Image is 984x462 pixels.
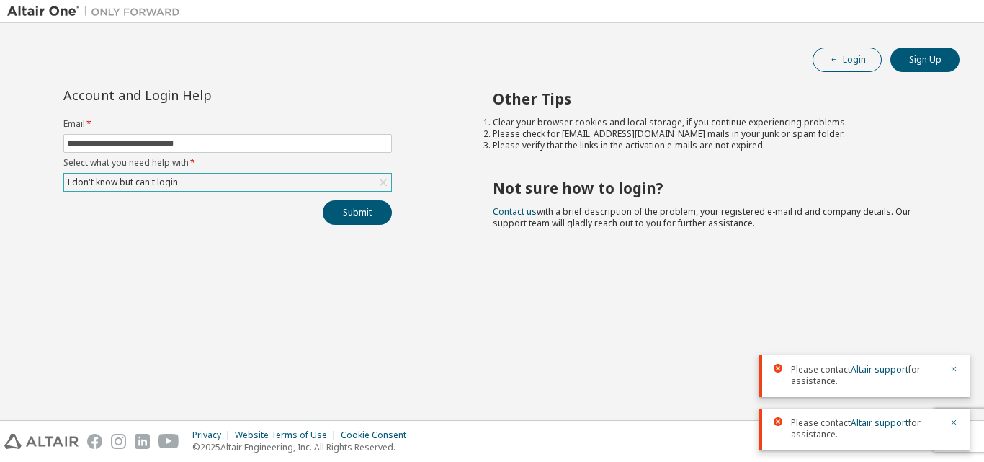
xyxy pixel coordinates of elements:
p: © 2025 Altair Engineering, Inc. All Rights Reserved. [192,441,415,453]
div: I don't know but can't login [65,174,180,190]
button: Login [813,48,882,72]
a: Altair support [851,417,908,429]
div: Account and Login Help [63,89,326,101]
a: Contact us [493,205,537,218]
a: Altair support [851,363,908,376]
div: I don't know but can't login [64,174,391,191]
label: Email [63,118,392,130]
button: Submit [323,200,392,225]
span: Please contact for assistance. [791,364,941,387]
span: with a brief description of the problem, your registered e-mail id and company details. Our suppo... [493,205,911,229]
div: Cookie Consent [341,430,415,441]
li: Please check for [EMAIL_ADDRESS][DOMAIN_NAME] mails in your junk or spam folder. [493,128,934,140]
img: youtube.svg [158,434,179,449]
li: Clear your browser cookies and local storage, if you continue experiencing problems. [493,117,934,128]
img: linkedin.svg [135,434,150,449]
img: altair_logo.svg [4,434,79,449]
span: Please contact for assistance. [791,417,941,440]
div: Privacy [192,430,235,441]
h2: Other Tips [493,89,934,108]
div: Website Terms of Use [235,430,341,441]
h2: Not sure how to login? [493,179,934,197]
img: facebook.svg [87,434,102,449]
button: Sign Up [890,48,960,72]
img: instagram.svg [111,434,126,449]
img: Altair One [7,4,187,19]
label: Select what you need help with [63,157,392,169]
li: Please verify that the links in the activation e-mails are not expired. [493,140,934,151]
